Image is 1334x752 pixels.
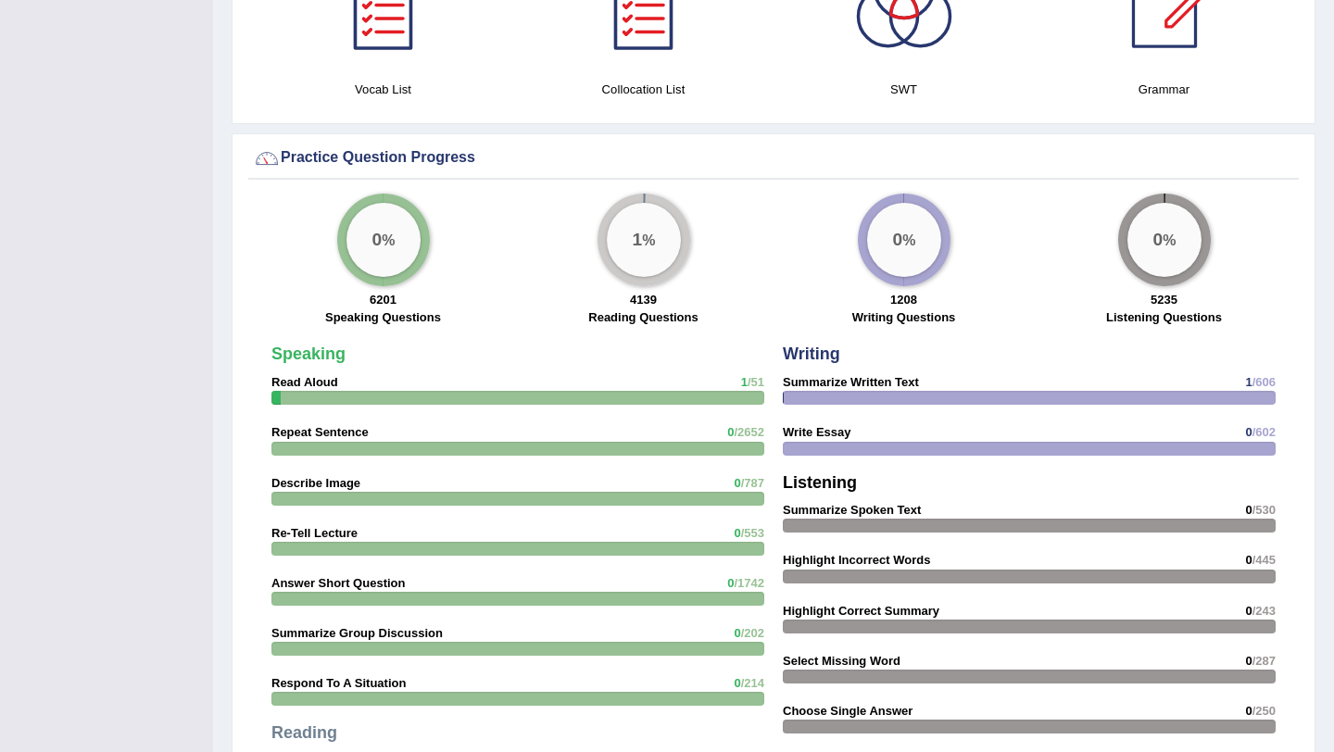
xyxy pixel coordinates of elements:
h4: Grammar [1043,80,1285,99]
h4: Collocation List [522,80,764,99]
strong: 6201 [370,293,396,307]
div: % [867,203,941,277]
strong: Repeat Sentence [271,425,369,439]
strong: Writing [783,345,840,363]
div: Practice Question Progress [253,144,1294,172]
h4: SWT [783,80,1025,99]
big: 1 [632,230,642,250]
h4: Vocab List [262,80,504,99]
span: 0 [1245,503,1252,517]
span: 0 [1245,553,1252,567]
big: 0 [892,230,902,250]
span: /787 [741,476,764,490]
span: /250 [1252,704,1276,718]
span: 0 [734,626,740,640]
span: /553 [741,526,764,540]
span: 0 [734,526,740,540]
span: 1 [1245,375,1252,389]
strong: Summarize Written Text [783,375,919,389]
big: 0 [1152,230,1163,250]
strong: Respond To A Situation [271,676,406,690]
span: 0 [1245,654,1252,668]
strong: Highlight Incorrect Words [783,553,930,567]
div: % [346,203,421,277]
label: Writing Questions [852,308,956,326]
span: 1 [741,375,748,389]
span: /445 [1252,553,1276,567]
label: Listening Questions [1106,308,1222,326]
span: 0 [734,676,740,690]
strong: Answer Short Question [271,576,405,590]
big: 0 [371,230,382,250]
strong: 5235 [1151,293,1177,307]
span: /530 [1252,503,1276,517]
div: % [1127,203,1202,277]
span: /602 [1252,425,1276,439]
span: /214 [741,676,764,690]
label: Reading Questions [588,308,698,326]
strong: Reading [271,723,337,742]
strong: Write Essay [783,425,850,439]
strong: Re-Tell Lecture [271,526,358,540]
strong: Speaking [271,345,346,363]
strong: Summarize Spoken Text [783,503,921,517]
strong: Select Missing Word [783,654,900,668]
span: /202 [741,626,764,640]
span: /287 [1252,654,1276,668]
span: 0 [734,476,740,490]
span: /51 [748,375,764,389]
span: 0 [727,576,734,590]
span: 0 [1245,604,1252,618]
div: % [607,203,681,277]
span: 0 [1245,425,1252,439]
strong: 4139 [630,293,657,307]
label: Speaking Questions [325,308,441,326]
span: /606 [1252,375,1276,389]
span: 0 [1245,704,1252,718]
strong: Describe Image [271,476,360,490]
span: /2652 [734,425,764,439]
strong: Highlight Correct Summary [783,604,939,618]
span: 0 [727,425,734,439]
strong: Summarize Group Discussion [271,626,443,640]
strong: Choose Single Answer [783,704,912,718]
span: /243 [1252,604,1276,618]
strong: 1208 [890,293,917,307]
span: /1742 [734,576,764,590]
strong: Listening [783,473,857,492]
strong: Read Aloud [271,375,338,389]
